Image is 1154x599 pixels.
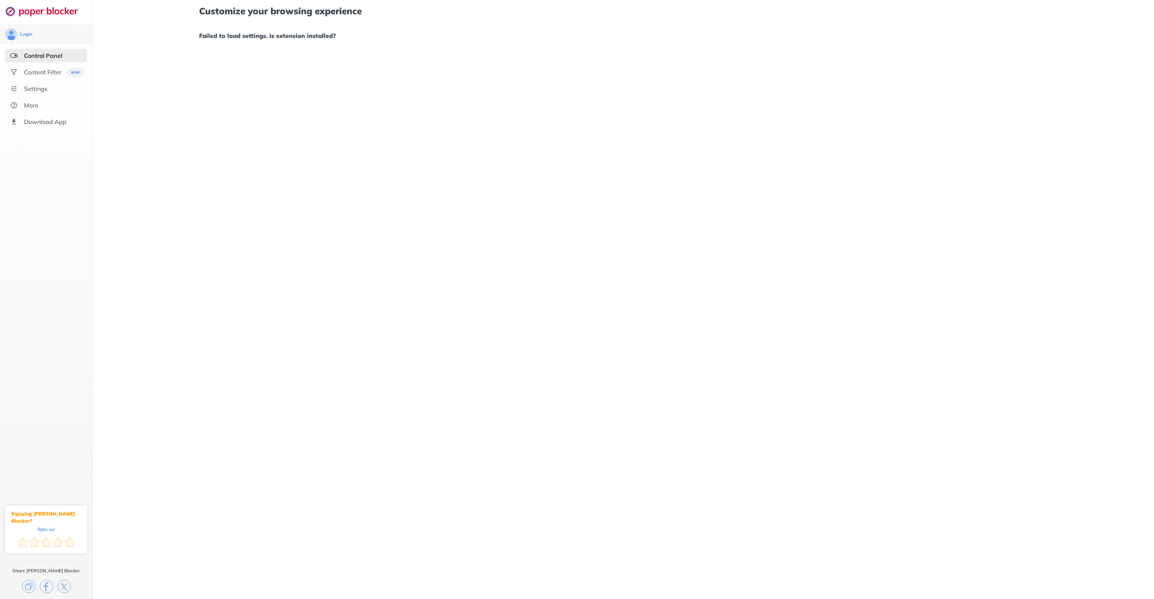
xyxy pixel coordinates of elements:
[66,68,85,77] img: menuBanner.svg
[199,31,1048,41] h1: Failed to load settings. Is extension installed?
[57,580,71,593] img: x.svg
[24,85,47,92] div: Settings
[40,580,53,593] img: facebook.svg
[38,528,55,531] div: Rate us!
[20,31,32,37] div: Login
[10,101,18,109] img: about.svg
[24,68,62,76] div: Content Filter
[24,101,38,109] div: More
[22,580,35,593] img: copy.svg
[11,510,81,525] div: Enjoying [PERSON_NAME] Blocker?
[12,568,80,574] div: Share [PERSON_NAME] Blocker
[5,6,86,17] img: logo-webpage.svg
[24,118,66,126] div: Download App
[10,85,18,92] img: settings.svg
[10,118,18,126] img: download-app.svg
[24,52,62,59] div: Control Panel
[5,28,17,40] img: avatar.svg
[10,52,18,59] img: features-selected.svg
[10,68,18,76] img: social.svg
[199,6,1048,16] h1: Customize your browsing experience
